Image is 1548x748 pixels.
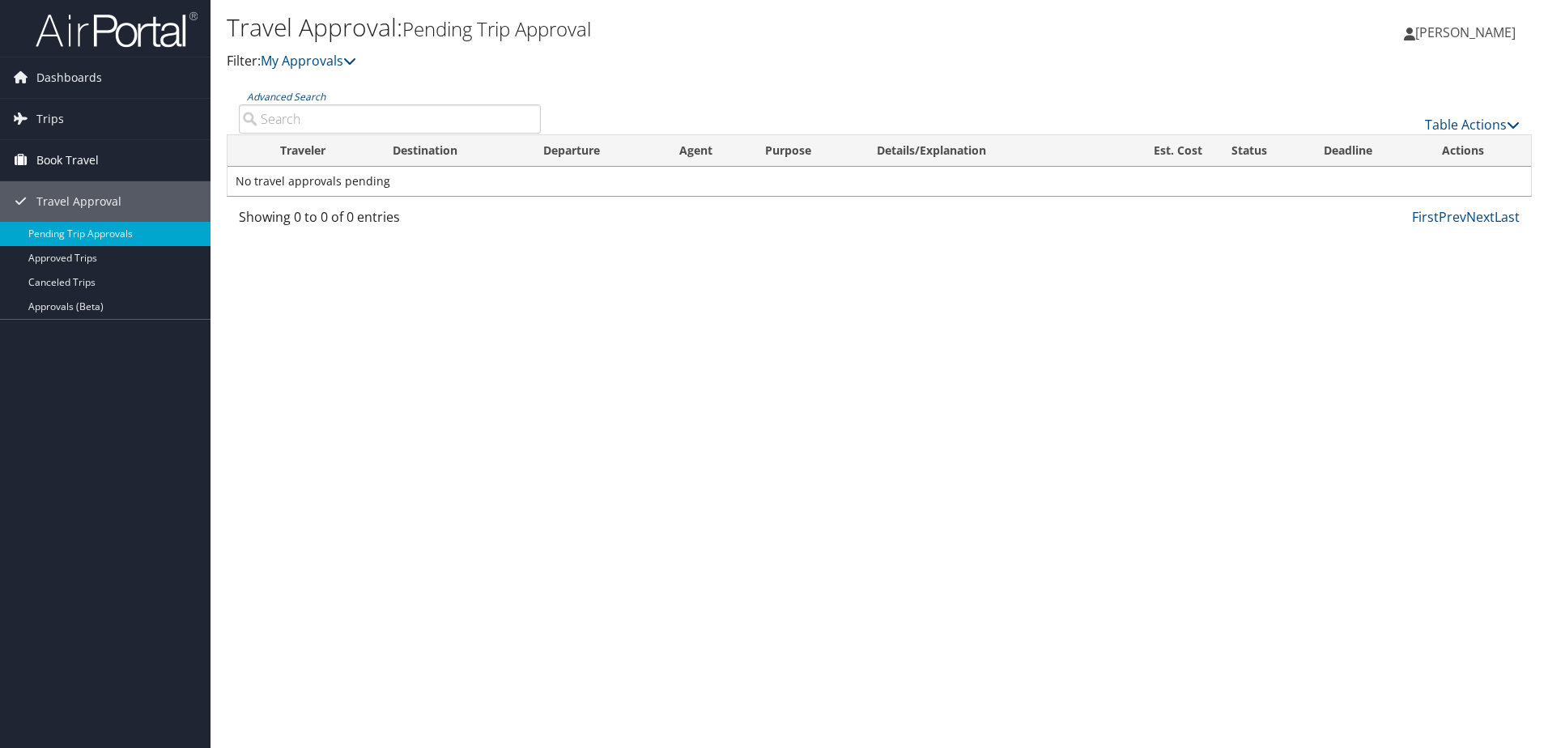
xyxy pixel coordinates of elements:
a: Advanced Search [247,90,325,104]
td: No travel approvals pending [228,167,1531,196]
th: Status: activate to sort column ascending [1217,135,1308,167]
small: Pending Trip Approval [402,15,591,42]
span: Travel Approval [36,181,121,222]
span: Dashboards [36,57,102,98]
a: Table Actions [1425,116,1520,134]
th: Actions [1427,135,1531,167]
th: Agent [665,135,751,167]
th: Purpose [751,135,862,167]
a: First [1412,208,1439,226]
a: My Approvals [261,52,356,70]
img: airportal-logo.png [36,11,198,49]
h1: Travel Approval: [227,11,1097,45]
th: Details/Explanation [862,135,1103,167]
a: Last [1495,208,1520,226]
th: Deadline: activate to sort column descending [1309,135,1428,167]
th: Traveler: activate to sort column ascending [266,135,378,167]
a: Prev [1439,208,1466,226]
a: [PERSON_NAME] [1404,8,1532,57]
input: Advanced Search [239,104,541,134]
th: Destination: activate to sort column ascending [378,135,529,167]
div: Showing 0 to 0 of 0 entries [239,207,541,235]
th: Departure: activate to sort column ascending [529,135,665,167]
p: Filter: [227,51,1097,72]
span: [PERSON_NAME] [1415,23,1516,41]
span: Trips [36,99,64,139]
a: Next [1466,208,1495,226]
th: Est. Cost: activate to sort column ascending [1103,135,1218,167]
span: Book Travel [36,140,99,181]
